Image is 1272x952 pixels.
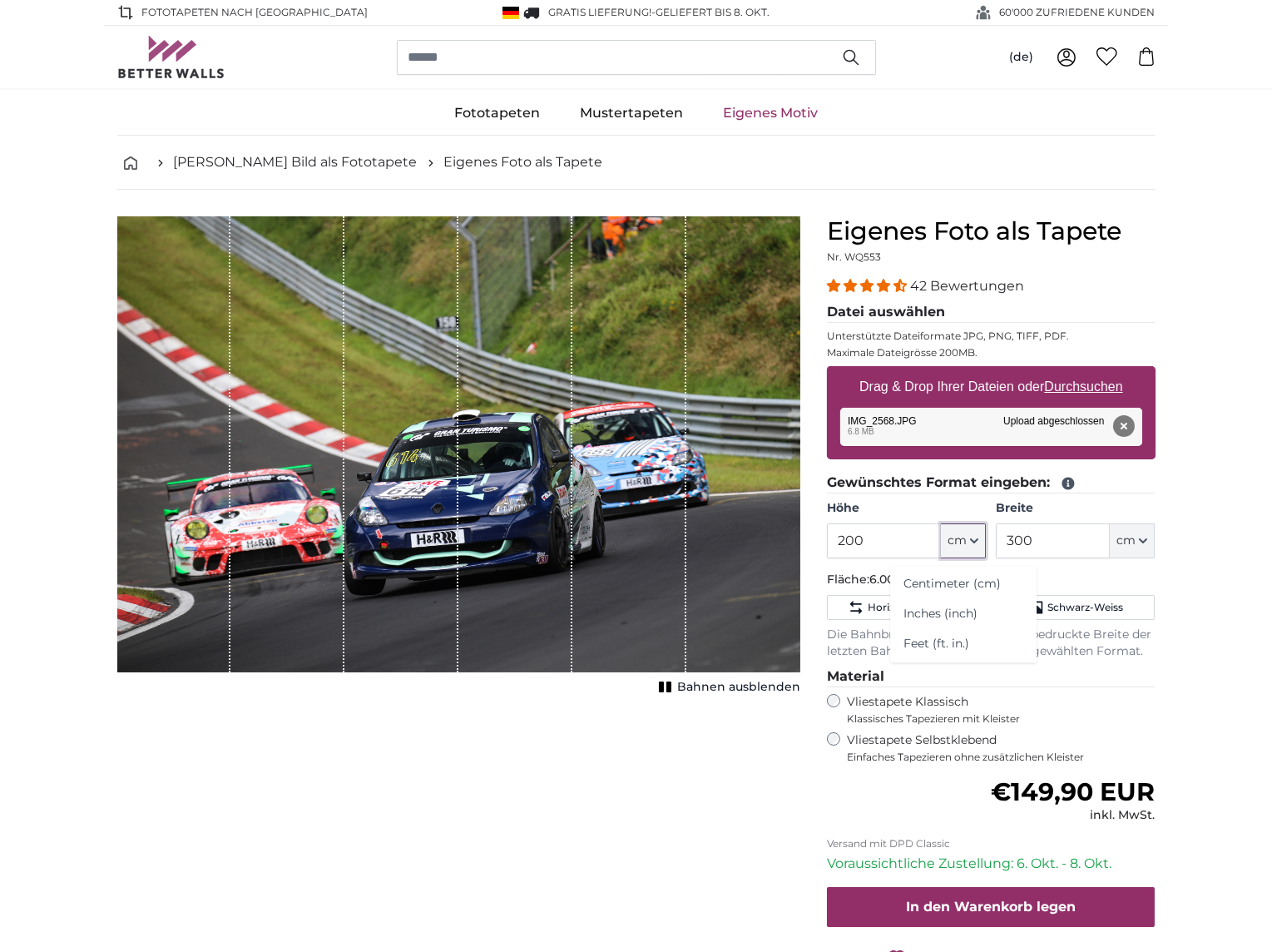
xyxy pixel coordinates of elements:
[174,152,418,172] a: [PERSON_NAME] Bild als Fototapete
[444,152,603,172] a: Eigenes Foto als Tapete
[1110,523,1155,558] button: cm
[827,500,986,517] label: Höhe
[117,136,1156,190] nav: breadcrumbs
[827,837,1156,850] p: Versand mit DPD Classic
[890,569,1037,599] a: Centimeter (cm)
[1047,601,1123,614] span: Schwarz-Weiss
[651,6,770,18] span: -
[906,899,1076,915] span: In den Warenkorb legen
[548,6,651,18] span: GRATIS Lieferung!
[847,712,1141,726] span: Klassisches Tapezieren mit Kleister
[948,533,967,549] span: cm
[941,523,986,558] button: cm
[827,854,1156,874] p: Voraussichtliche Zustellung: 6. Okt. - 8. Okt.
[1044,379,1122,394] u: Durchsuchen
[827,667,1156,687] legend: Material
[869,572,912,587] span: 6.00m²
[991,807,1155,824] div: inkl. MwSt.
[656,6,770,18] span: Geliefert bis 8. Okt.
[827,302,1156,323] legend: Datei auswählen
[827,627,1156,660] p: Die Bahnbreite beträgt 50 cm. Die bedruckte Breite der letzten Bahn ergibt sich aus Ihrem gewählt...
[827,572,1156,588] p: Fläche:
[654,676,800,699] button: Bahnen ausblenden
[890,599,1037,629] a: Inches (inch)
[1116,533,1136,549] span: cm
[827,330,1156,343] p: Unterstützte Dateiformate JPG, PNG, TIFF, PDF.
[827,346,1156,359] p: Maximale Dateigrösse 200MB.
[868,601,964,614] span: Horizontal spiegeln
[117,216,800,699] div: 1 of 1
[910,278,1024,294] span: 42 Bewertungen
[991,776,1155,807] span: €149,90 EUR
[677,679,800,696] span: Bahnen ausblenden
[847,694,1141,726] label: Vliestapete Klassisch
[996,500,1155,517] label: Breite
[703,92,838,135] a: Eigenes Motiv
[847,751,1156,764] span: Einfaches Tapezieren ohne zusätzlichen Kleister
[853,370,1130,404] label: Drag & Drop Ihrer Dateien oder
[827,473,1156,493] legend: Gewünschtes Format eingeben:
[827,216,1156,246] h1: Eigenes Foto als Tapete
[996,42,1047,72] button: (de)
[560,92,703,135] a: Mustertapeten
[827,278,910,294] span: 4.38 stars
[502,7,519,19] img: Deutschland
[827,250,881,263] span: Nr. WQ553
[1000,5,1156,20] span: 60'000 ZUFRIEDENE KUNDEN
[847,732,1156,764] label: Vliestapete Selbstklebend
[827,595,986,620] button: Horizontal spiegeln
[996,595,1155,620] button: Schwarz-Weiss
[142,5,369,20] span: Fototapeten nach [GEOGRAPHIC_DATA]
[890,629,1037,659] a: Feet (ft. in.)
[117,36,225,78] img: Betterwalls
[434,92,560,135] a: Fototapeten
[827,887,1156,927] button: In den Warenkorb legen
